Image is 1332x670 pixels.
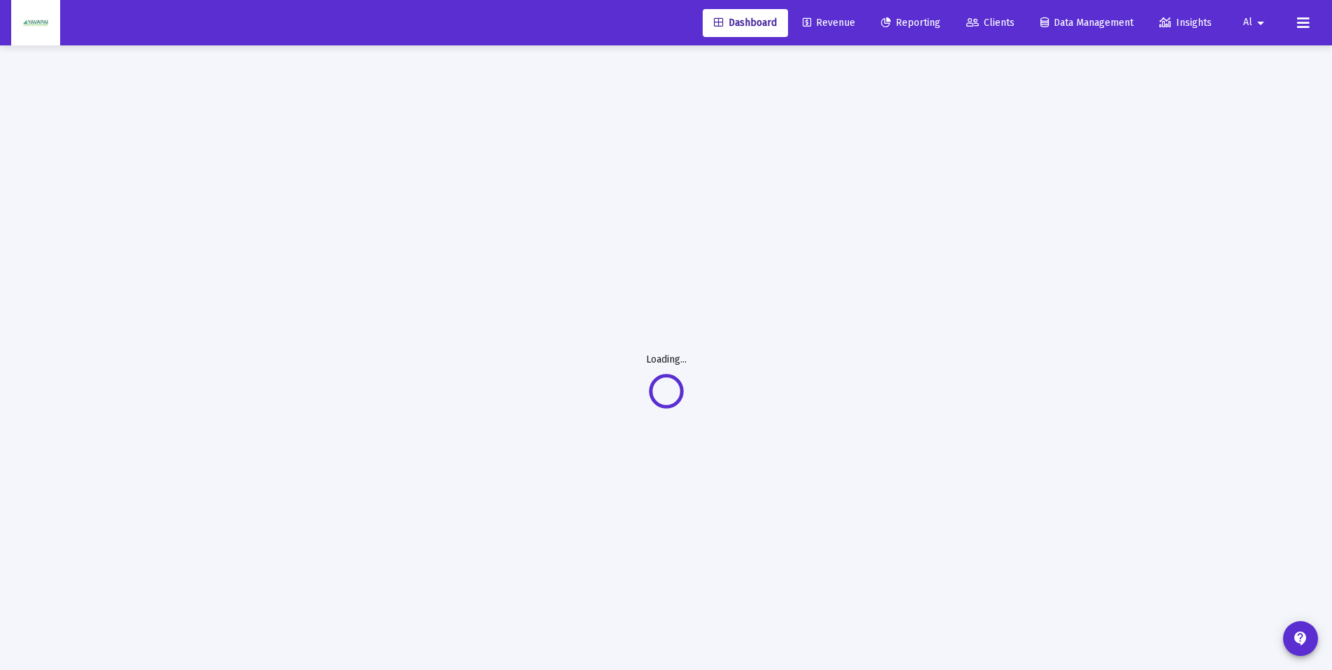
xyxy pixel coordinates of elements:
a: Data Management [1029,9,1145,37]
a: Clients [955,9,1026,37]
span: Reporting [881,17,940,29]
span: Dashboard [714,17,777,29]
span: Data Management [1040,17,1133,29]
mat-icon: arrow_drop_down [1252,9,1269,37]
span: Al [1243,17,1252,29]
span: Clients [966,17,1015,29]
a: Reporting [870,9,952,37]
span: Revenue [803,17,855,29]
a: Insights [1148,9,1223,37]
a: Revenue [792,9,866,37]
span: Insights [1159,17,1212,29]
img: Dashboard [22,9,50,37]
a: Dashboard [703,9,788,37]
button: Al [1226,8,1286,36]
mat-icon: contact_support [1292,630,1309,647]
